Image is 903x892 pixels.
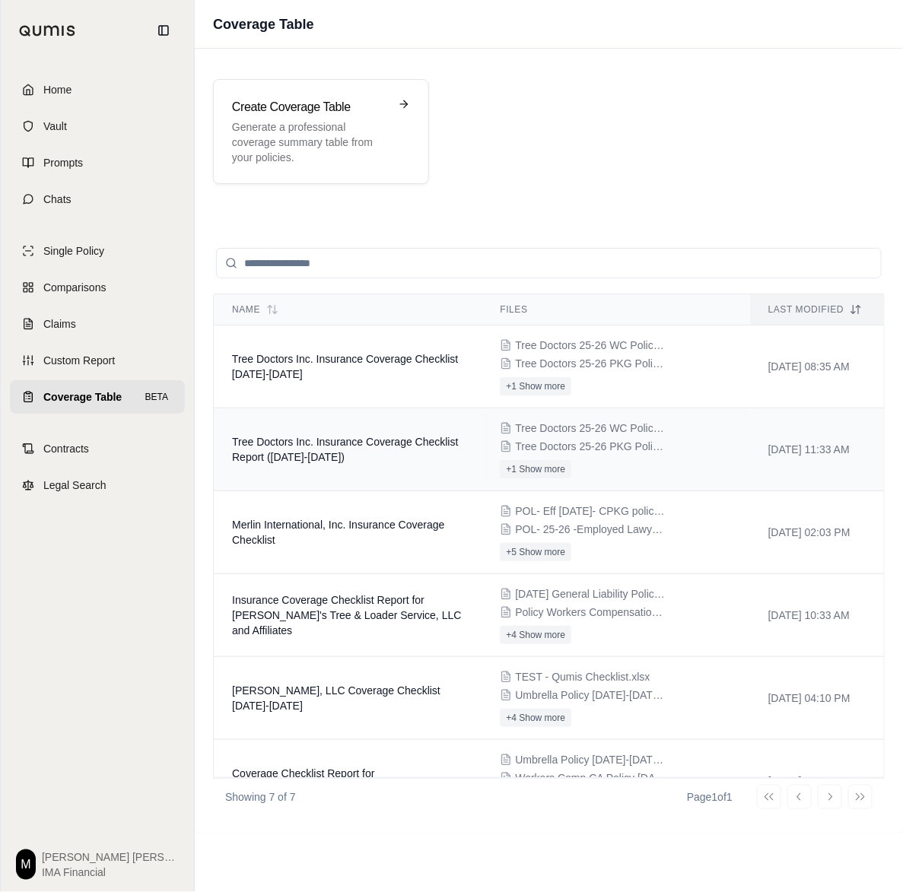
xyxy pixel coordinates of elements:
[515,752,667,767] span: Umbrella Policy 2025-2026.pdf
[768,303,866,316] div: Last modified
[687,789,733,805] div: Page 1 of 1
[16,849,36,880] div: M
[42,849,179,865] span: [PERSON_NAME] [PERSON_NAME]
[141,389,173,405] span: BETA
[43,192,72,207] span: Chats
[225,789,296,805] p: Showing 7 of 7
[43,280,106,295] span: Comparisons
[515,356,667,371] span: Tree Doctors 25-26 PKG Policy.PDF
[10,432,185,465] a: Contracts
[515,586,667,602] span: 08-16-24 General Liability Policy.pdf
[750,574,884,657] td: [DATE] 10:33 AM
[10,73,185,106] a: Home
[500,460,571,478] button: +1 Show more
[10,271,185,304] a: Comparisons
[43,243,104,259] span: Single Policy
[482,294,749,325] th: Files
[515,770,667,786] span: Workers Comp CA Policy 2025-2026.pdf
[515,687,667,703] span: Umbrella Policy 2025-2026.pdf
[43,316,76,332] span: Claims
[43,441,89,456] span: Contracts
[43,478,107,493] span: Legal Search
[750,740,884,823] td: [DATE] 04:00 PM
[10,344,185,377] a: Custom Report
[232,119,389,165] p: Generate a professional coverage summary table from your policies.
[515,338,667,353] span: Tree Doctors 25-26 WC Policy.PDF
[500,377,571,395] button: +1 Show more
[750,408,884,491] td: [DATE] 11:33 AM
[500,626,571,644] button: +4 Show more
[232,353,459,380] span: Tree Doctors Inc. Insurance Coverage Checklist 2025-2026
[10,146,185,179] a: Prompts
[232,303,463,316] div: Name
[750,657,884,740] td: [DATE] 04:10 PM
[19,25,76,37] img: Qumis Logo
[232,767,375,795] span: Coverage Checklist Report for JL DARLING, LLC
[750,491,884,574] td: [DATE] 02:03 PM
[10,110,185,143] a: Vault
[515,503,667,519] span: POL- Eff 7.1.25- CPKG policy no. TCP702924010 - Insured Binder.pdf
[43,353,115,368] span: Custom Report
[10,234,185,268] a: Single Policy
[232,594,461,636] span: Insurance Coverage Checklist Report for Michael's Tree & Loader Service, LLC and Affiliates
[43,155,83,170] span: Prompts
[232,436,459,463] span: Tree Doctors Inc. Insurance Coverage Checklist Report (2025-2026)
[232,684,440,712] span: JL DARLING, LLC Coverage Checklist 2025-2026
[515,439,667,454] span: Tree Doctors 25-26 PKG Policy.PDF
[43,82,72,97] span: Home
[151,18,176,43] button: Collapse sidebar
[515,669,650,684] span: TEST - Qumis Checklist.xlsx
[500,709,571,727] button: +4 Show more
[750,325,884,408] td: [DATE] 08:35 AM
[10,468,185,502] a: Legal Search
[10,307,185,341] a: Claims
[515,421,667,436] span: Tree Doctors 25-26 WC Policy.PDF
[515,522,667,537] span: POL- 25-26 -Employed Lawyers Policy PHSD1797142005- Insured Copy.pdf
[515,605,667,620] span: Policy Workers Compensation TN 9.9.2024-9.9.pdf
[500,543,571,561] button: +5 Show more
[232,519,444,546] span: Merlin International, Inc. Insurance Coverage Checklist
[10,380,185,414] a: Coverage TableBETA
[43,389,122,405] span: Coverage Table
[10,183,185,216] a: Chats
[232,98,389,116] h3: Create Coverage Table
[213,14,314,35] h1: Coverage Table
[43,119,67,134] span: Vault
[42,865,179,880] span: IMA Financial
